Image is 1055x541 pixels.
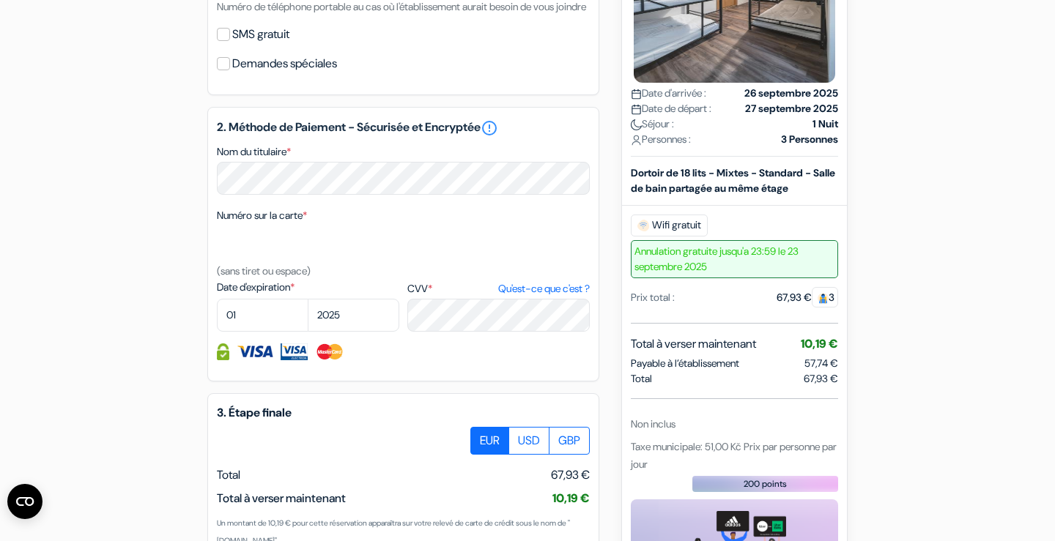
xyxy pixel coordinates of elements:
label: USD [508,427,549,455]
div: Basic radio toggle button group [471,427,590,455]
span: Annulation gratuite jusqu'a 23:59 le 23 septembre 2025 [631,240,838,278]
img: calendar.svg [631,104,642,115]
img: free_wifi.svg [637,220,649,231]
span: 67,93 € [551,466,590,484]
label: Nom du titulaire [217,144,291,160]
span: 10,19 € [552,490,590,506]
img: Information de carte de crédit entièrement encryptée et sécurisée [217,343,229,360]
span: 10,19 € [801,336,838,351]
img: user_icon.svg [631,135,642,146]
span: Wifi gratuit [631,214,708,236]
b: Dortoir de 18 lits - Mixtes - Standard - Salle de bain partagée au même étage [631,166,835,195]
span: Payable à l’établissement [631,356,739,371]
label: Demandes spéciales [232,53,337,74]
strong: 27 septembre 2025 [745,101,838,116]
h5: 3. Étape finale [217,406,590,419]
label: EUR [470,427,509,455]
img: moon.svg [631,119,642,130]
span: Personnes : [631,132,691,147]
span: Total à verser maintenant [631,335,756,353]
img: Master Card [315,343,345,360]
div: Prix total : [631,290,675,305]
span: Total [217,467,240,482]
span: 3 [812,287,838,307]
img: guest.svg [818,293,829,304]
span: Total [631,371,652,387]
div: 67,93 € [777,290,838,305]
span: 200 points [744,477,787,490]
img: calendar.svg [631,89,642,100]
small: (sans tiret ou espace) [217,264,311,277]
label: SMS gratuit [232,24,289,45]
label: Date d'expiration [217,280,399,295]
span: 57,74 € [804,357,838,370]
span: Total à verser maintenant [217,490,346,506]
strong: 26 septembre 2025 [744,86,838,101]
strong: 1 Nuit [812,116,838,132]
span: Date de départ : [631,101,711,116]
h5: 2. Méthode de Paiement - Sécurisée et Encryptée [217,119,590,137]
img: Visa [237,343,273,360]
label: CVV [407,281,590,296]
button: Ouvrir le widget CMP [7,484,42,519]
span: Taxe municipale: 51,00 Kč Prix par personne par jour [631,440,837,471]
span: Date d'arrivée : [631,86,706,101]
span: 67,93 € [804,371,838,387]
a: Qu'est-ce que c'est ? [498,281,590,296]
img: Visa Electron [281,343,307,360]
a: error_outline [481,119,498,137]
span: Séjour : [631,116,674,132]
label: GBP [549,427,590,455]
strong: 3 Personnes [781,132,838,147]
label: Numéro sur la carte [217,208,307,223]
div: Non inclus [631,417,838,432]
